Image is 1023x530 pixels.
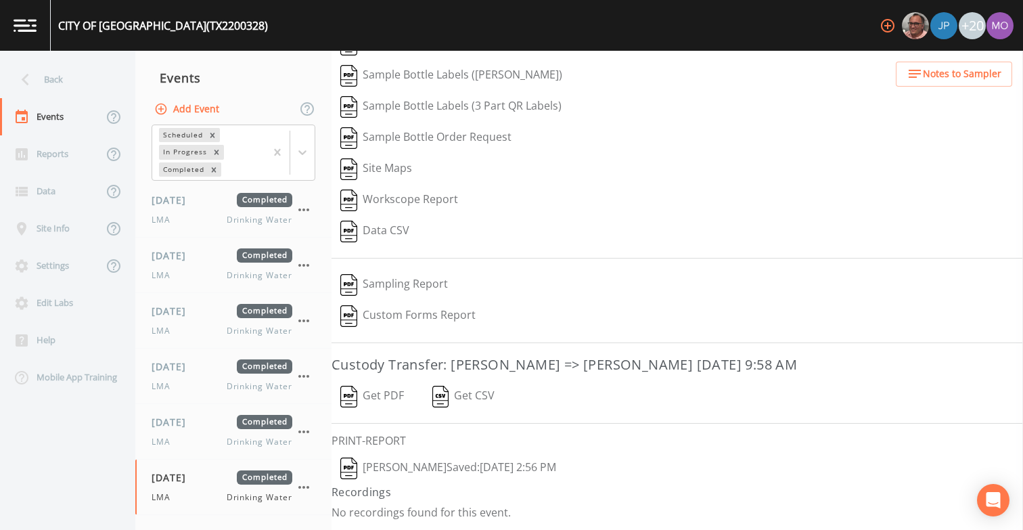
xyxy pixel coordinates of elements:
img: svg%3e [340,386,357,407]
div: +20 [959,12,986,39]
div: Remove Completed [206,162,221,177]
h6: PRINT-REPORT [332,435,1023,447]
span: Drinking Water [227,380,292,393]
div: Remove Scheduled [205,128,220,142]
img: svg%3e [340,96,357,118]
button: Sample Bottle Order Request [332,123,520,154]
span: Completed [237,359,292,374]
button: Add Event [152,97,225,122]
span: LMA [152,325,179,337]
div: In Progress [159,145,209,159]
span: [DATE] [152,415,196,429]
span: LMA [152,491,179,504]
div: Events [135,61,332,95]
div: CITY OF [GEOGRAPHIC_DATA] (TX2200328) [58,18,268,34]
span: Completed [237,193,292,207]
span: LMA [152,380,179,393]
span: [DATE] [152,470,196,485]
p: No recordings found for this event. [332,506,1023,519]
span: Drinking Water [227,325,292,337]
span: [DATE] [152,359,196,374]
button: Site Maps [332,154,421,185]
img: e2d790fa78825a4bb76dcb6ab311d44c [902,12,929,39]
button: Workscope Report [332,185,467,216]
img: svg%3e [340,274,357,296]
h4: Recordings [332,484,1023,500]
div: Joshua gere Paul [930,12,958,39]
img: svg%3e [340,305,357,327]
button: Sample Bottle Labels (3 Part QR Labels) [332,91,570,123]
button: [PERSON_NAME]Saved:[DATE] 2:56 PM [332,453,565,484]
span: [DATE] [152,193,196,207]
button: Custom Forms Report [332,301,484,332]
span: Completed [237,248,292,263]
a: [DATE]CompletedLMADrinking Water [135,238,332,293]
span: LMA [152,214,179,226]
img: svg%3e [340,158,357,180]
span: Completed [237,470,292,485]
a: [DATE]CompletedLMADrinking Water [135,404,332,460]
span: [DATE] [152,304,196,318]
button: Get PDF [332,381,413,412]
div: Scheduled [159,128,205,142]
a: [DATE]CompletedLMADrinking Water [135,293,332,349]
div: Mike Franklin [901,12,930,39]
div: Open Intercom Messenger [977,484,1009,516]
button: Get CSV [423,381,504,412]
button: Notes to Sampler [896,62,1012,87]
span: Completed [237,415,292,429]
div: Completed [159,162,206,177]
a: [DATE]CompletedLMADrinking Water [135,460,332,515]
div: Remove In Progress [209,145,224,159]
a: [DATE]CompletedLMADrinking Water [135,182,332,238]
button: Sampling Report [332,269,457,301]
img: logo [14,19,37,32]
img: 4e251478aba98ce068fb7eae8f78b90c [986,12,1014,39]
a: [DATE]CompletedLMADrinking Water [135,349,332,404]
img: svg%3e [340,127,357,149]
button: Data CSV [332,216,418,247]
span: LMA [152,436,179,448]
img: svg%3e [340,65,357,87]
span: Notes to Sampler [923,66,1001,83]
span: [DATE] [152,248,196,263]
span: Drinking Water [227,436,292,448]
span: LMA [152,269,179,282]
span: Drinking Water [227,269,292,282]
img: svg%3e [340,458,357,479]
img: 41241ef155101aa6d92a04480b0d0000 [930,12,957,39]
button: Sample Bottle Labels ([PERSON_NAME]) [332,60,571,91]
h3: Custody Transfer: [PERSON_NAME] => [PERSON_NAME] [DATE] 9:58 AM [332,354,1023,376]
span: Drinking Water [227,214,292,226]
span: Drinking Water [227,491,292,504]
span: Completed [237,304,292,318]
img: svg%3e [340,190,357,211]
img: svg%3e [432,386,449,407]
img: svg%3e [340,221,357,242]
